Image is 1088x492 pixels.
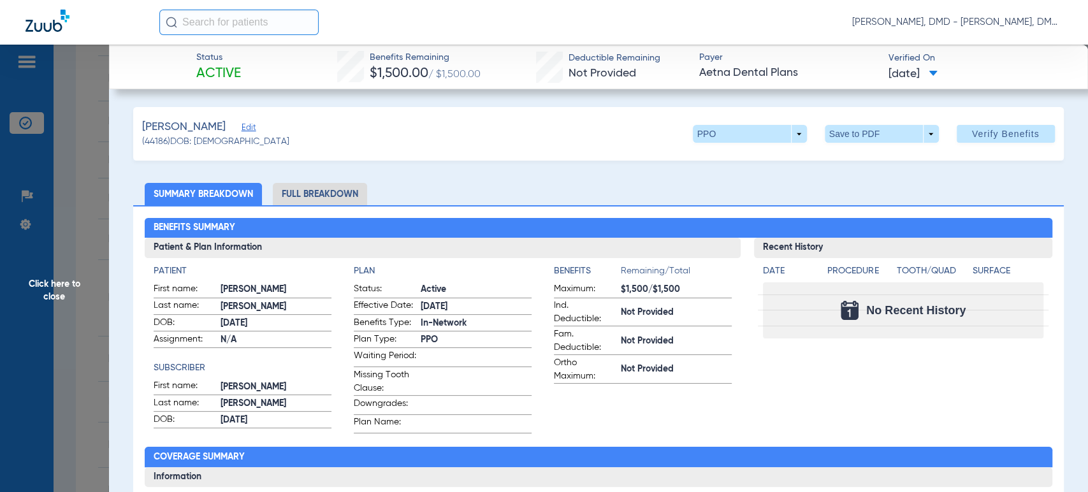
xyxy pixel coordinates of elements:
[221,333,331,347] span: N/A
[972,264,1043,278] h4: Surface
[554,282,616,298] span: Maximum:
[421,333,532,347] span: PPO
[221,380,331,394] span: [PERSON_NAME]
[889,52,1067,65] span: Verified On
[221,397,331,410] span: [PERSON_NAME]
[866,304,966,317] span: No Recent History
[1024,431,1088,492] iframe: Chat Widget
[763,264,816,278] h4: Date
[142,135,289,148] span: (44186) DOB: [DEMOGRAPHIC_DATA]
[369,51,480,64] span: Benefits Remaining
[754,238,1052,258] h3: Recent History
[221,317,331,330] span: [DATE]
[154,316,216,331] span: DOB:
[154,413,216,428] span: DOB:
[827,264,892,282] app-breakdown-title: Procedure
[273,183,367,205] li: Full Breakdown
[354,282,416,298] span: Status:
[166,17,177,28] img: Search Icon
[554,356,616,383] span: Ortho Maximum:
[621,264,732,282] span: Remaining/Total
[569,52,660,65] span: Deductible Remaining
[421,283,532,296] span: Active
[554,299,616,326] span: Ind. Deductible:
[369,67,428,80] span: $1,500.00
[154,396,216,412] span: Last name:
[154,361,331,375] h4: Subscriber
[354,416,416,433] span: Plan Name:
[354,368,416,395] span: Missing Tooth Clause:
[699,65,877,81] span: Aetna Dental Plans
[154,299,216,314] span: Last name:
[221,414,331,427] span: [DATE]
[957,125,1055,143] button: Verify Benefits
[142,119,226,135] span: [PERSON_NAME]
[154,264,331,278] h4: Patient
[827,264,892,278] h4: Procedure
[221,300,331,314] span: [PERSON_NAME]
[621,335,732,348] span: Not Provided
[972,264,1043,282] app-breakdown-title: Surface
[428,69,480,80] span: / $1,500.00
[693,125,807,143] button: PPO
[889,66,938,82] span: [DATE]
[554,328,616,354] span: Fam. Deductible:
[159,10,319,35] input: Search for patients
[569,68,636,79] span: Not Provided
[897,264,968,282] app-breakdown-title: Tooth/Quad
[354,299,416,314] span: Effective Date:
[145,467,1052,488] h3: Information
[621,283,732,296] span: $1,500/$1,500
[154,282,216,298] span: First name:
[25,10,69,32] img: Zuub Logo
[554,264,621,282] app-breakdown-title: Benefits
[145,183,262,205] li: Summary Breakdown
[154,379,216,394] span: First name:
[354,264,532,278] h4: Plan
[763,264,816,282] app-breakdown-title: Date
[621,363,732,376] span: Not Provided
[421,317,532,330] span: In-Network
[154,333,216,348] span: Assignment:
[972,129,1040,139] span: Verify Benefits
[354,316,416,331] span: Benefits Type:
[354,349,416,366] span: Waiting Period:
[699,51,877,64] span: Payer
[621,306,732,319] span: Not Provided
[354,397,416,414] span: Downgrades:
[354,333,416,348] span: Plan Type:
[196,65,241,83] span: Active
[852,16,1063,29] span: [PERSON_NAME], DMD - [PERSON_NAME], DMD
[145,238,741,258] h3: Patient & Plan Information
[242,123,253,135] span: Edit
[825,125,939,143] button: Save to PDF
[421,300,532,314] span: [DATE]
[554,264,621,278] h4: Benefits
[841,301,859,320] img: Calendar
[221,283,331,296] span: [PERSON_NAME]
[145,218,1052,238] h2: Benefits Summary
[196,51,241,64] span: Status
[145,447,1052,467] h2: Coverage Summary
[897,264,968,278] h4: Tooth/Quad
